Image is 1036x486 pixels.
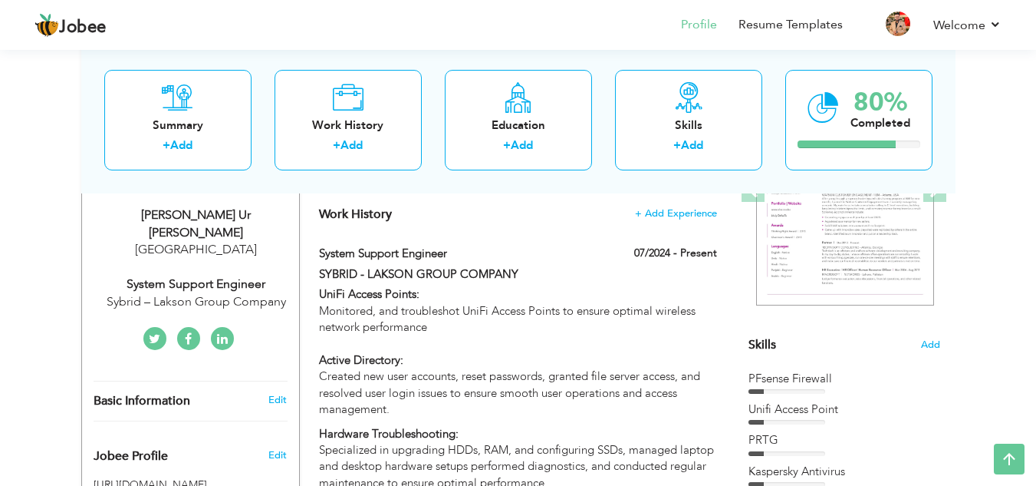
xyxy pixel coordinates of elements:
[82,433,299,471] div: Enhance your career by creating a custom URL for your Jobee public profile.
[59,19,107,36] span: Jobee
[886,12,910,36] img: Profile Img
[319,246,577,262] label: System Support Engineer
[333,137,340,154] label: +
[117,117,239,133] div: Summary
[319,286,419,302] strong: UniFi Access Points:
[319,426,459,441] strong: Hardware Troubleshooting:
[94,207,299,242] div: [PERSON_NAME] Ur [PERSON_NAME]
[738,16,843,34] a: Resume Templates
[748,432,940,448] div: PRTG
[94,450,168,464] span: Jobee Profile
[748,464,940,480] div: Kaspersky Antivirus
[681,137,703,153] a: Add
[933,16,1001,35] a: Welcome
[319,352,403,368] strong: Active Directory:
[673,137,681,154] label: +
[850,89,910,114] div: 80%
[850,114,910,131] div: Completed
[94,276,299,293] div: System Support Engineer
[503,137,511,154] label: +
[340,137,363,153] a: Add
[94,395,190,408] span: Basic Information
[627,117,750,133] div: Skills
[268,393,287,407] a: Edit
[319,207,716,222] h4: This helps to show the companies you have worked for.
[511,137,533,153] a: Add
[748,371,940,387] div: PFsense Firewall
[319,206,392,223] span: Work History
[287,117,409,133] div: Work History
[635,208,717,219] span: + Add Experience
[319,266,577,283] label: SYBRID - LAKSON GROUP COMPANY
[94,293,299,311] div: Sybrid – Lakson Group Company
[94,241,299,259] div: [GEOGRAPHIC_DATA]
[681,16,717,34] a: Profile
[748,402,940,418] div: Unifi Access Point
[35,13,107,38] a: Jobee
[319,286,716,418] p: Monitored, and troubleshot UniFi Access Points to ensure optimal wireless network performance Cre...
[457,117,580,133] div: Education
[163,137,170,154] label: +
[748,336,776,353] span: Skills
[35,13,59,38] img: jobee.io
[170,137,192,153] a: Add
[921,338,940,352] span: Add
[634,246,717,261] label: 07/2024 - Present
[268,448,287,462] span: Edit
